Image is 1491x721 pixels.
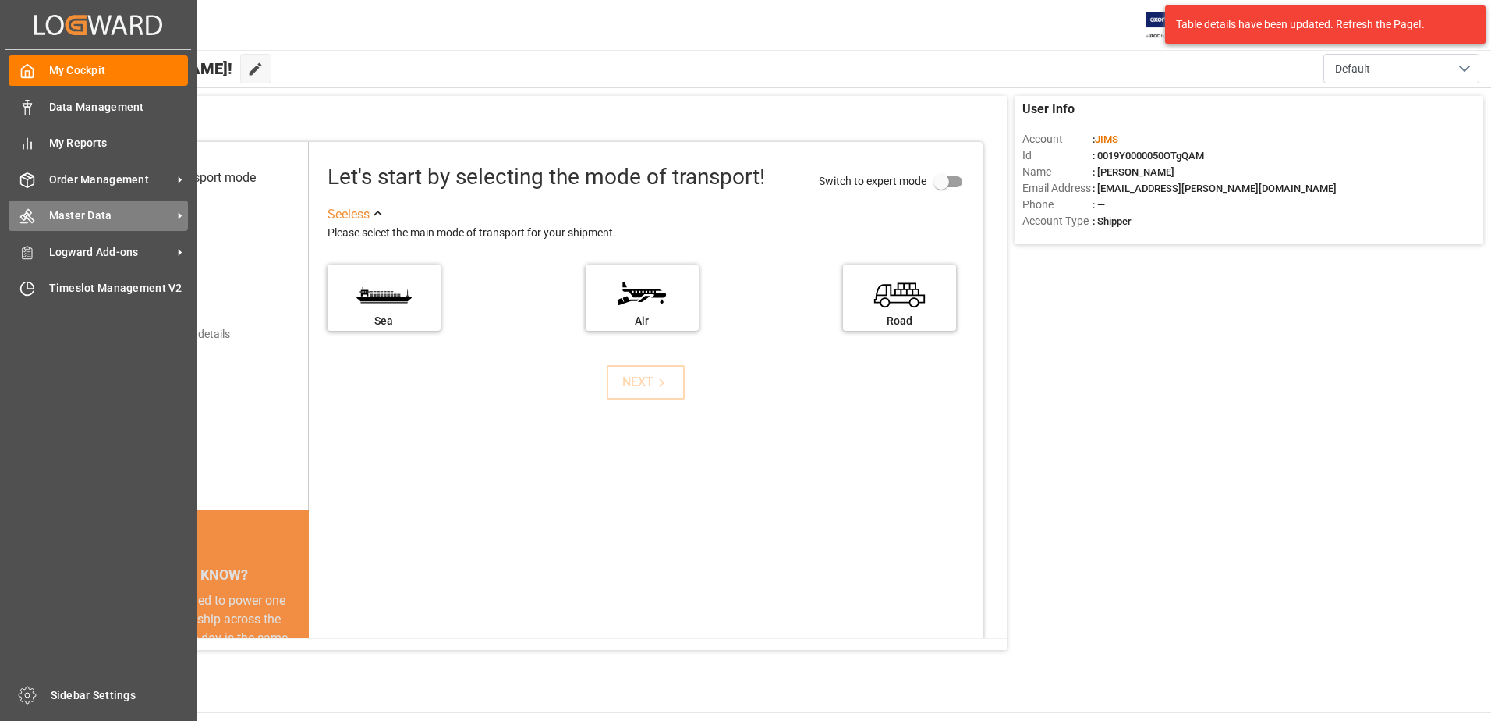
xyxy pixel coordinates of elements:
[1022,164,1093,180] span: Name
[49,172,172,188] span: Order Management
[335,313,433,329] div: Sea
[328,224,972,243] div: Please select the main mode of transport for your shipment.
[1093,183,1337,194] span: : [EMAIL_ADDRESS][PERSON_NAME][DOMAIN_NAME]
[51,687,190,704] span: Sidebar Settings
[1095,133,1118,145] span: JIMS
[49,62,189,79] span: My Cockpit
[9,55,188,86] a: My Cockpit
[607,365,685,400] button: NEXT
[1093,133,1118,145] span: :
[49,135,189,151] span: My Reports
[622,373,670,392] div: NEXT
[819,174,926,186] span: Switch to expert mode
[133,326,230,343] div: Add shipping details
[1146,12,1200,39] img: Exertis%20JAM%20-%20Email%20Logo.jpg_1722504956.jpg
[49,244,172,261] span: Logward Add-ons
[9,273,188,304] a: Timeslot Management V2
[1022,213,1093,229] span: Account Type
[1323,54,1479,83] button: open menu
[49,280,189,297] span: Timeslot Management V2
[1022,197,1093,213] span: Phone
[49,99,189,115] span: Data Management
[1176,16,1463,33] div: Table details have been updated. Refresh the Page!.
[1093,150,1204,162] span: : 0019Y0000050OTgQAM
[851,313,948,329] div: Road
[328,161,765,194] div: Let's start by selecting the mode of transport!
[9,91,188,122] a: Data Management
[1022,131,1093,147] span: Account
[1093,215,1132,227] span: : Shipper
[593,313,691,329] div: Air
[1093,166,1174,178] span: : [PERSON_NAME]
[1022,100,1075,119] span: User Info
[49,208,172,224] span: Master Data
[1335,61,1370,77] span: Default
[65,54,232,83] span: Hello [PERSON_NAME]!
[1093,199,1105,211] span: : —
[328,205,370,224] div: See less
[1022,180,1093,197] span: Email Address
[1022,147,1093,164] span: Id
